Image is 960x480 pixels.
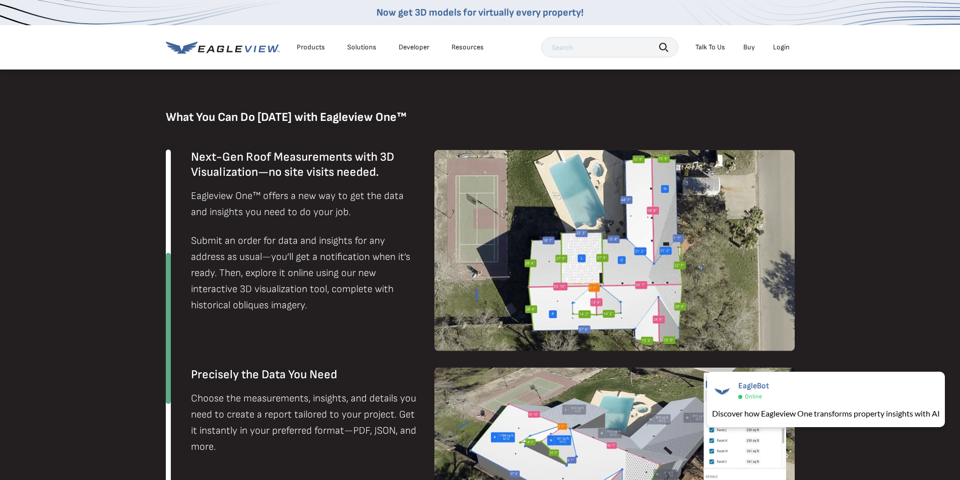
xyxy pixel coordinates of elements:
h3: What You Can Do [DATE] with Eagleview One™ [166,109,795,125]
span: EagleBot [738,381,769,391]
a: Buy [743,43,755,52]
p: Choose the measurements, insights, and details you need to create a report tailored to your proje... [191,390,418,455]
h4: Precisely the Data You Need [191,367,418,382]
p: Submit an order for data and insights for any address as usual—you’ll get a notification when it’... [191,233,418,313]
a: Now get 3D models for virtually every property! [376,7,584,19]
div: Products [297,43,325,52]
h4: Next-Gen Roof Measurements with 3D Visualization—no site visits needed. [191,150,418,180]
img: EagleBot [712,381,732,401]
input: Search [541,37,678,57]
div: Solutions [347,43,376,52]
p: Eagleview One™ offers a new way to get the data and insights you need to do your job. [191,188,418,220]
a: Developer [399,43,429,52]
div: Resources [452,43,484,52]
div: Login [773,43,790,52]
span: Online [745,393,762,400]
div: Talk To Us [695,43,725,52]
div: Discover how Eagleview One transforms property insights with AI [712,407,940,420]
